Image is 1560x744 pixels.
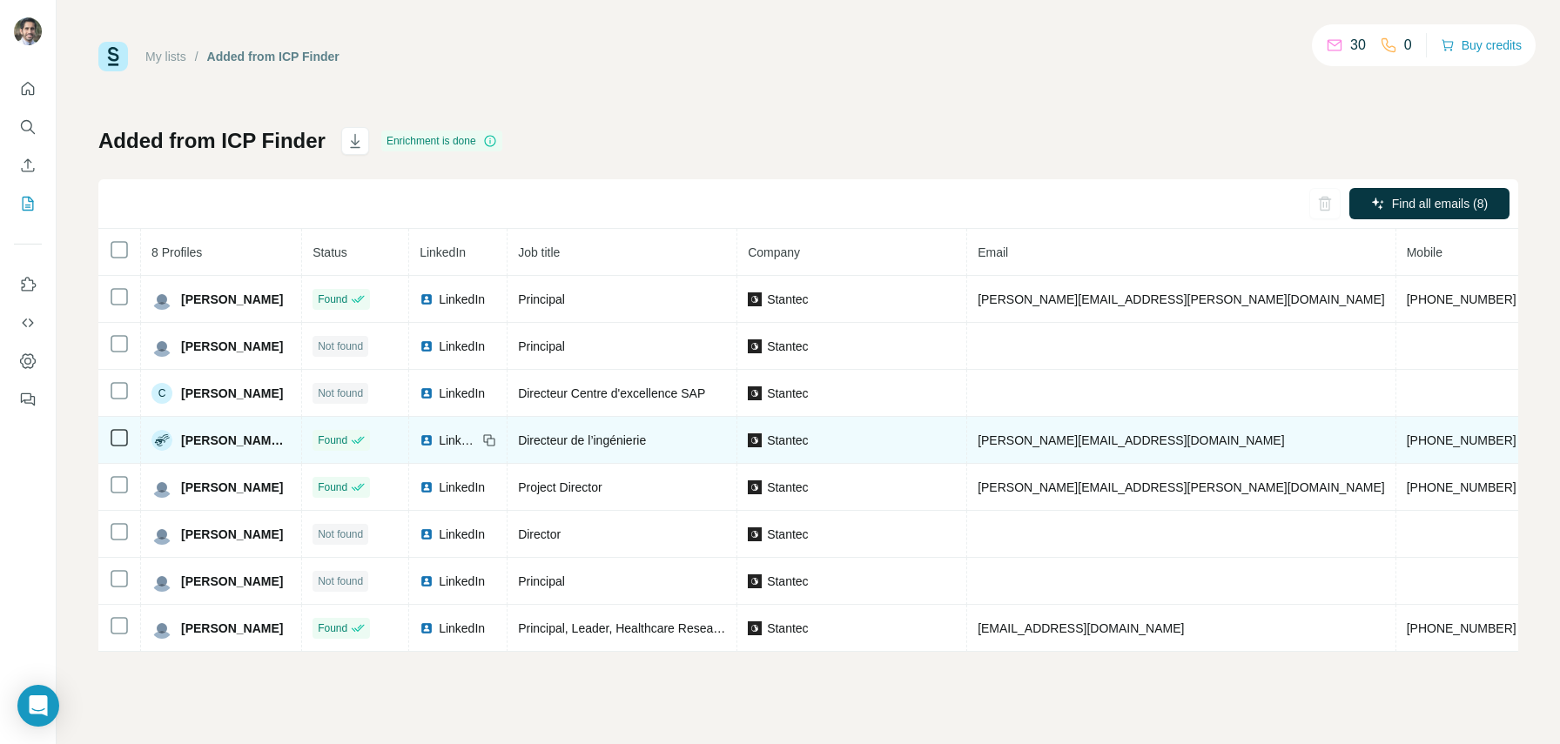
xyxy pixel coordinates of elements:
img: company-logo [748,621,762,635]
li: / [195,48,198,65]
span: Directeur de l’ingénierie [518,433,646,447]
span: [PERSON_NAME] [181,291,283,308]
span: LinkedIn [439,573,485,590]
span: Stantec [767,620,808,637]
img: LinkedIn logo [420,480,434,494]
span: Stantec [767,573,808,590]
span: Stantec [767,385,808,402]
span: [PERSON_NAME][EMAIL_ADDRESS][PERSON_NAME][DOMAIN_NAME] [978,292,1385,306]
span: Status [313,245,347,259]
span: Company [748,245,800,259]
img: LinkedIn logo [420,433,434,447]
img: company-logo [748,339,762,353]
img: Surfe Logo [98,42,128,71]
span: Not found [318,338,363,354]
img: LinkedIn logo [420,339,434,353]
button: Feedback [14,384,42,415]
button: Find all emails (8) [1349,188,1510,219]
span: Stantec [767,432,808,449]
span: LinkedIn [420,245,466,259]
button: Use Surfe API [14,307,42,338]
img: Avatar [151,571,172,592]
span: Not found [318,526,363,542]
span: [PHONE_NUMBER] [1407,621,1516,635]
img: LinkedIn logo [420,386,434,400]
img: Avatar [151,289,172,310]
img: LinkedIn logo [420,574,434,588]
span: Found [318,432,347,448]
span: Principal [518,292,565,306]
span: [PERSON_NAME] [181,526,283,543]
span: [PHONE_NUMBER] [1407,480,1516,494]
p: 0 [1404,35,1412,56]
img: company-logo [748,433,762,447]
span: [PERSON_NAME][EMAIL_ADDRESS][PERSON_NAME][DOMAIN_NAME] [978,480,1385,494]
img: LinkedIn logo [420,292,434,306]
img: Avatar [151,618,172,639]
span: Principal [518,339,565,353]
span: LinkedIn [439,385,485,402]
img: Avatar [151,430,172,451]
span: LinkedIn [439,620,485,637]
img: Avatar [151,336,172,357]
span: 8 Profiles [151,245,202,259]
img: Avatar [151,524,172,545]
div: C [151,383,172,404]
p: 30 [1350,35,1366,56]
span: [EMAIL_ADDRESS][DOMAIN_NAME] [978,621,1184,635]
img: LinkedIn logo [420,527,434,541]
span: LinkedIn [439,291,485,308]
span: Found [318,620,347,636]
img: Avatar [14,17,42,45]
span: [PERSON_NAME] [181,479,283,496]
button: Quick start [14,73,42,104]
button: Enrich CSV [14,150,42,181]
img: company-logo [748,480,762,494]
span: LinkedIn [439,526,485,543]
span: [PHONE_NUMBER] [1407,292,1516,306]
span: LinkedIn [439,479,485,496]
img: company-logo [748,574,762,588]
a: My lists [145,50,186,64]
button: Dashboard [14,345,42,377]
div: Enrichment is done [381,131,502,151]
h1: Added from ICP Finder [98,127,326,155]
span: Found [318,292,347,307]
span: [PERSON_NAME], ing. [181,432,291,449]
span: [PERSON_NAME] [181,573,283,590]
span: [PERSON_NAME] [181,385,283,402]
span: LinkedIn [439,432,477,449]
span: [PHONE_NUMBER] [1407,433,1516,447]
img: LinkedIn logo [420,621,434,635]
span: LinkedIn [439,338,485,355]
span: Stantec [767,338,808,355]
img: company-logo [748,386,762,400]
span: Principal [518,574,565,588]
span: Find all emails (8) [1392,195,1488,212]
span: Not found [318,385,363,401]
span: Stantec [767,479,808,496]
div: Open Intercom Messenger [17,685,59,727]
div: Added from ICP Finder [207,48,340,65]
img: company-logo [748,292,762,306]
span: Directeur Centre d'excellence SAP [518,386,705,400]
button: Use Surfe on LinkedIn [14,269,42,300]
span: Job title [518,245,560,259]
span: Email [978,245,1008,259]
span: Found [318,479,347,495]
img: company-logo [748,527,762,541]
span: Stantec [767,526,808,543]
span: Not found [318,573,363,589]
span: [PERSON_NAME][EMAIL_ADDRESS][DOMAIN_NAME] [978,433,1284,447]
button: Buy credits [1441,33,1522,57]
img: Avatar [151,477,172,498]
span: [PERSON_NAME] [181,338,283,355]
button: Search [14,111,42,143]
button: My lists [14,188,42,219]
span: Director [518,527,561,541]
span: [PERSON_NAME] [181,620,283,637]
span: Project Director [518,480,602,494]
span: Principal, Leader, Healthcare Research and Innovation [518,621,813,635]
span: Stantec [767,291,808,308]
span: Mobile [1407,245,1442,259]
